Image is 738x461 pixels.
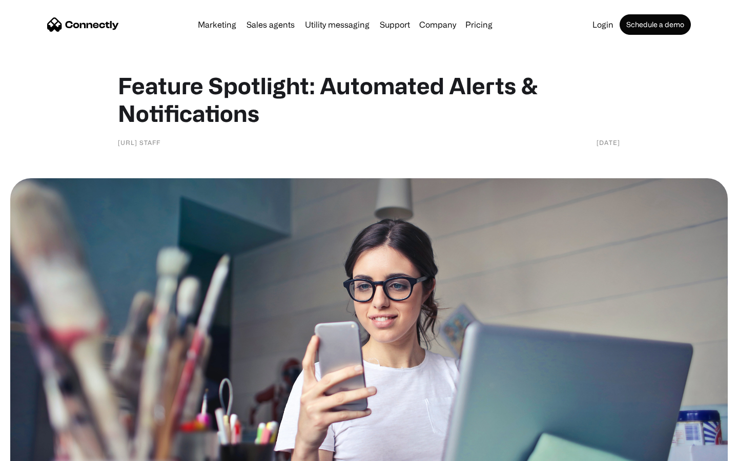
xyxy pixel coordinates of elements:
h1: Feature Spotlight: Automated Alerts & Notifications [118,72,620,127]
a: Utility messaging [301,20,374,29]
div: Company [419,17,456,32]
a: Schedule a demo [620,14,691,35]
a: Support [376,20,414,29]
aside: Language selected: English [10,443,61,457]
div: [DATE] [597,137,620,148]
div: [URL] staff [118,137,160,148]
a: Pricing [461,20,497,29]
a: Sales agents [242,20,299,29]
ul: Language list [20,443,61,457]
a: Marketing [194,20,240,29]
a: Login [588,20,618,29]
